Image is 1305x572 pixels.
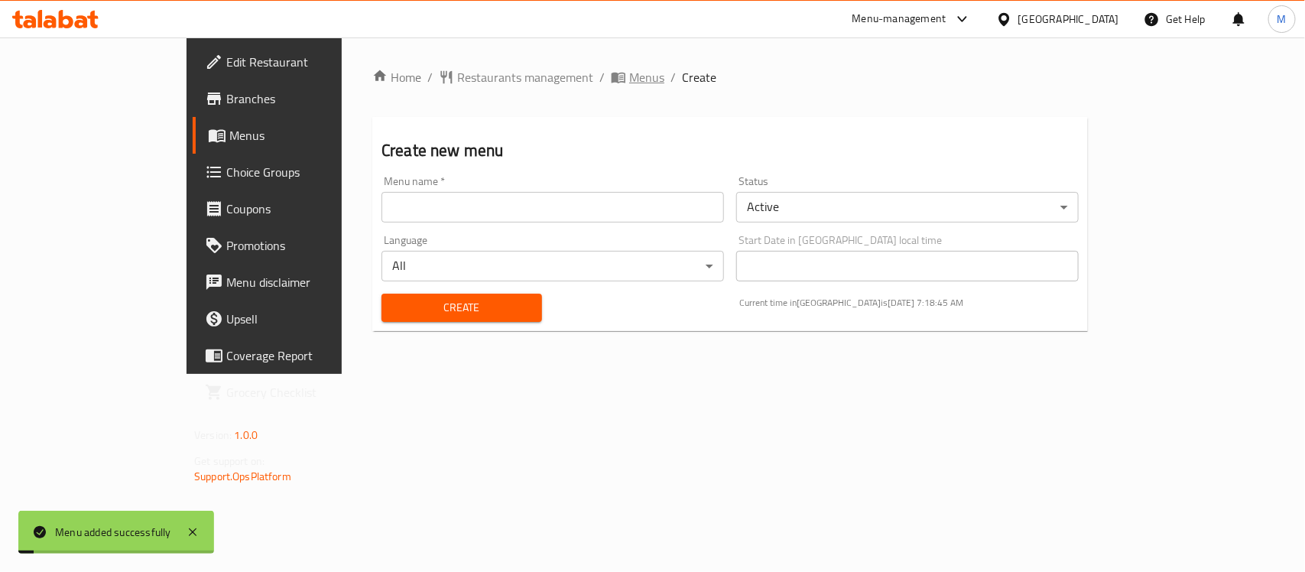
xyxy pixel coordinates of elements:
span: Get support on: [194,451,265,471]
span: Grocery Checklist [226,383,392,401]
div: Menu added successfully [55,524,171,541]
span: Create [682,68,716,86]
a: Edit Restaurant [193,44,404,80]
span: Version: [194,425,232,445]
a: Upsell [193,301,404,337]
span: Edit Restaurant [226,53,392,71]
span: Menus [229,126,392,145]
div: [GEOGRAPHIC_DATA] [1018,11,1119,28]
h2: Create new menu [381,139,1079,162]
span: Coverage Report [226,346,392,365]
a: Grocery Checklist [193,374,404,411]
span: Menu disclaimer [226,273,392,291]
div: All [381,251,724,281]
span: Upsell [226,310,392,328]
span: M [1277,11,1287,28]
a: Menus [193,117,404,154]
span: Menus [629,68,664,86]
span: 1.0.0 [234,425,258,445]
a: Menu disclaimer [193,264,404,301]
a: Support.OpsPlatform [194,466,291,486]
li: / [670,68,676,86]
span: Coupons [226,200,392,218]
a: Choice Groups [193,154,404,190]
a: Coupons [193,190,404,227]
a: Restaurants management [439,68,593,86]
nav: breadcrumb [372,68,1088,86]
span: Restaurants management [457,68,593,86]
a: Menus [611,68,664,86]
p: Current time in [GEOGRAPHIC_DATA] is [DATE] 7:18:45 AM [739,296,1079,310]
div: Menu-management [852,10,946,28]
button: Create [381,294,542,322]
li: / [599,68,605,86]
a: Branches [193,80,404,117]
span: Choice Groups [226,163,392,181]
a: Promotions [193,227,404,264]
a: Coverage Report [193,337,404,374]
span: Create [394,298,530,317]
span: Promotions [226,236,392,255]
li: / [427,68,433,86]
div: Active [736,192,1079,223]
input: Please enter Menu name [381,192,724,223]
span: Branches [226,89,392,108]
